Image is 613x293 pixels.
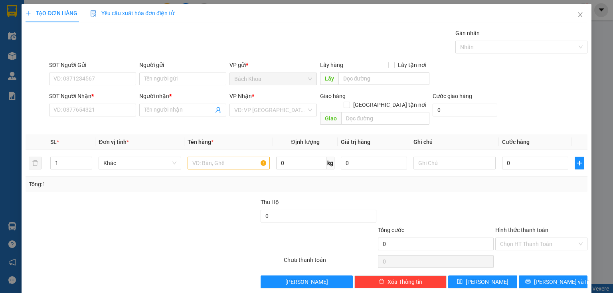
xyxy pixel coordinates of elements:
[341,157,407,169] input: 0
[139,92,226,100] div: Người nhận
[354,275,447,288] button: deleteXóa Thông tin
[90,10,174,16] span: Yêu cầu xuất hóa đơn điện tử
[229,61,316,69] div: VP gửi
[7,26,63,37] div: 0908007767
[68,25,132,34] div: LONG
[326,157,334,169] span: kg
[90,10,97,17] img: icon
[188,139,214,145] span: Tên hàng
[68,50,80,58] span: DĐ:
[283,256,377,269] div: Chưa thanh toán
[448,275,517,288] button: save[PERSON_NAME]
[341,139,370,145] span: Giá trị hàng
[7,7,63,16] div: Bách Khoa
[320,62,343,68] span: Lấy hàng
[495,227,548,233] label: Hình thức thanh toán
[577,12,583,18] span: close
[534,277,590,286] span: [PERSON_NAME] và In
[466,277,508,286] span: [PERSON_NAME]
[569,4,591,26] button: Close
[234,73,312,85] span: Bách Khoa
[455,30,480,36] label: Gán nhãn
[260,275,352,288] button: [PERSON_NAME]
[68,34,132,45] div: 0981678118
[413,157,496,169] input: Ghi Chú
[7,16,63,26] div: HẢI
[188,157,270,169] input: VD: Bàn, Ghế
[350,100,429,109] span: [GEOGRAPHIC_DATA] tận nơi
[575,160,584,166] span: plus
[26,10,77,16] span: TẠO ĐƠN HÀNG
[215,107,221,113] span: user-add
[433,93,472,99] label: Cước giao hàng
[285,277,328,286] span: [PERSON_NAME]
[395,61,429,69] span: Lấy tận nơi
[26,10,31,16] span: plus
[338,72,429,85] input: Dọc đường
[320,112,341,125] span: Giao
[341,112,429,125] input: Dọc đường
[103,157,176,169] span: Khác
[29,157,42,169] button: delete
[291,139,319,145] span: Định lượng
[410,134,499,150] th: Ghi chú
[80,45,129,59] span: PHÚ TÚC
[502,139,530,145] span: Cước hàng
[68,7,87,15] span: Nhận:
[519,275,588,288] button: printer[PERSON_NAME] và In
[7,8,19,16] span: Gửi:
[29,180,237,189] div: Tổng: 1
[388,277,422,286] span: Xóa Thông tin
[457,279,463,285] span: save
[378,227,404,233] span: Tổng cước
[525,279,531,285] span: printer
[99,139,129,145] span: Đơn vị tính
[49,92,136,100] div: SĐT Người Nhận
[49,61,136,69] div: SĐT Người Gửi
[320,72,338,85] span: Lấy
[575,157,584,169] button: plus
[50,139,57,145] span: SL
[229,93,252,99] span: VP Nhận
[260,199,279,205] span: Thu Hộ
[433,104,497,116] input: Cước giao hàng
[139,61,226,69] div: Người gửi
[68,7,132,25] div: [PERSON_NAME]
[320,93,345,99] span: Giao hàng
[379,279,384,285] span: delete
